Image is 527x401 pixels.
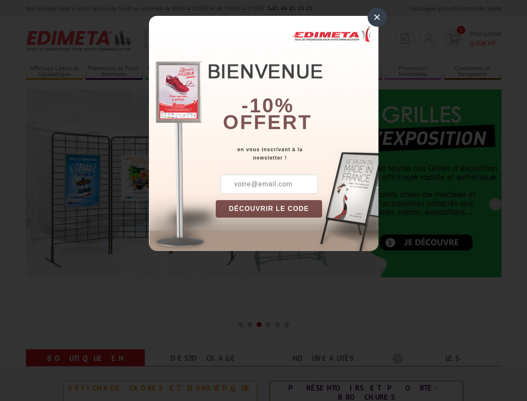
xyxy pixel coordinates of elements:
button: DÉCOUVRIR LE CODE [216,200,323,218]
div: en vous inscrivant à la newsletter ! [216,145,378,162]
b: -10% [242,94,294,117]
input: votre@email.com [220,175,318,194]
div: × [368,8,387,27]
font: offert [223,111,312,133]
